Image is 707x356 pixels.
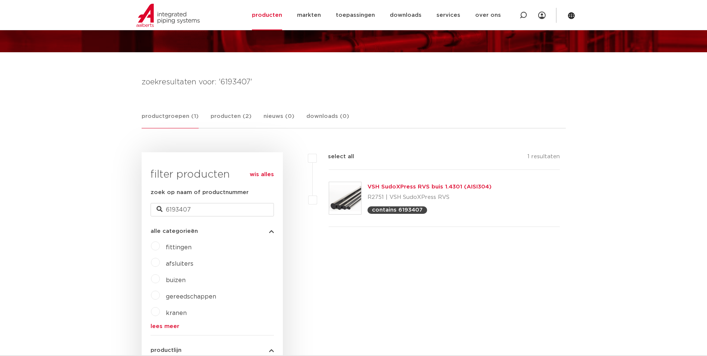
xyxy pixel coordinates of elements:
a: downloads (0) [306,112,349,128]
span: alle categorieën [151,228,198,234]
a: kranen [166,310,187,316]
a: fittingen [166,244,192,250]
p: contains 6193407 [372,207,423,213]
img: Thumbnail for VSH SudoXPress RVS buis 1.4301 (AISI304) [329,182,361,214]
a: afsluiters [166,261,193,267]
input: zoeken [151,203,274,216]
h3: filter producten [151,167,274,182]
button: alle categorieën [151,228,274,234]
label: zoek op naam of productnummer [151,188,249,197]
a: gereedschappen [166,294,216,300]
a: lees meer [151,324,274,329]
a: producten (2) [211,112,252,128]
p: 1 resultaten [527,152,560,164]
label: select all [317,152,354,161]
a: buizen [166,277,186,283]
span: productlijn [151,347,182,353]
button: productlijn [151,347,274,353]
a: VSH SudoXPress RVS buis 1.4301 (AISI304) [367,184,492,190]
h4: zoekresultaten voor: '6193407' [142,76,566,88]
a: nieuws (0) [263,112,294,128]
p: R2751 | VSH SudoXPress RVS [367,191,492,203]
a: wis alles [250,170,274,179]
a: productgroepen (1) [142,112,199,128]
